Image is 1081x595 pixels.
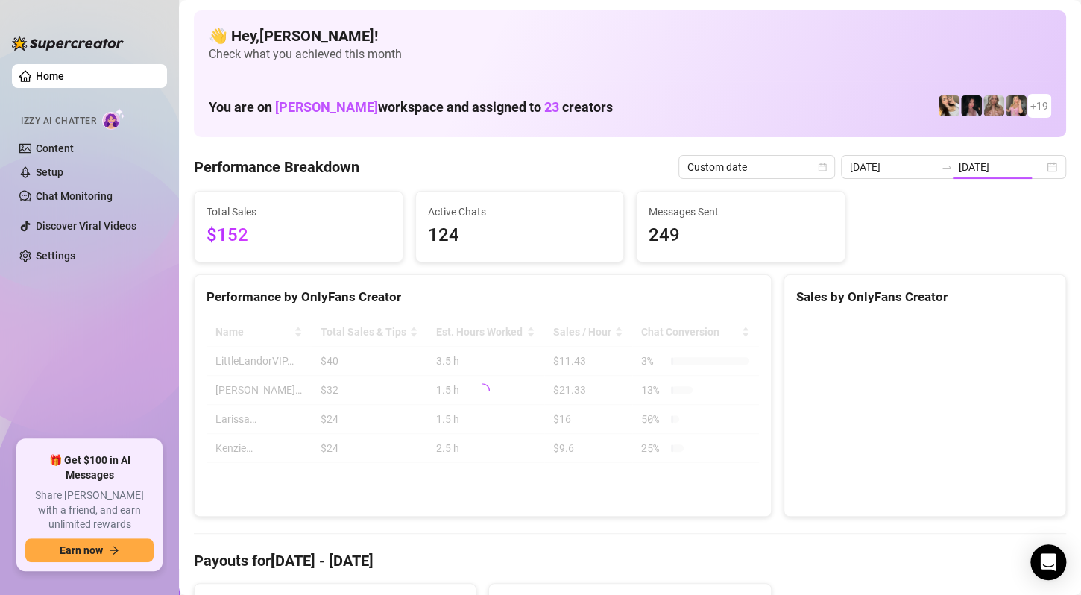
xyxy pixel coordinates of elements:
[687,156,826,178] span: Custom date
[36,142,74,154] a: Content
[961,95,982,116] img: Baby (@babyyyybellaa)
[428,204,612,220] span: Active Chats
[275,99,378,115] span: [PERSON_NAME]
[36,190,113,202] a: Chat Monitoring
[1030,544,1066,580] div: Open Intercom Messenger
[209,99,613,116] h1: You are on workspace and assigned to creators
[36,166,63,178] a: Setup
[941,161,953,173] span: to
[544,99,559,115] span: 23
[649,204,833,220] span: Messages Sent
[649,221,833,250] span: 249
[209,46,1051,63] span: Check what you achieved this month
[1030,98,1048,114] span: + 19
[959,159,1044,175] input: End date
[21,114,96,128] span: Izzy AI Chatter
[939,95,959,116] img: Avry (@avryjennerfree)
[207,221,391,250] span: $152
[207,287,759,307] div: Performance by OnlyFans Creator
[983,95,1004,116] img: Kenzie (@dmaxkenz)
[25,488,154,532] span: Share [PERSON_NAME] with a friend, and earn unlimited rewards
[818,163,827,171] span: calendar
[36,70,64,82] a: Home
[428,221,612,250] span: 124
[850,159,935,175] input: Start date
[25,453,154,482] span: 🎁 Get $100 in AI Messages
[60,544,103,556] span: Earn now
[941,161,953,173] span: swap-right
[36,220,136,232] a: Discover Viral Videos
[209,25,1051,46] h4: 👋 Hey, [PERSON_NAME] !
[194,157,359,177] h4: Performance Breakdown
[12,36,124,51] img: logo-BBDzfeDw.svg
[25,538,154,562] button: Earn nowarrow-right
[1006,95,1027,116] img: Kenzie (@dmaxkenzfree)
[102,108,125,130] img: AI Chatter
[36,250,75,262] a: Settings
[473,381,492,400] span: loading
[796,287,1053,307] div: Sales by OnlyFans Creator
[207,204,391,220] span: Total Sales
[194,550,1066,571] h4: Payouts for [DATE] - [DATE]
[109,545,119,555] span: arrow-right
